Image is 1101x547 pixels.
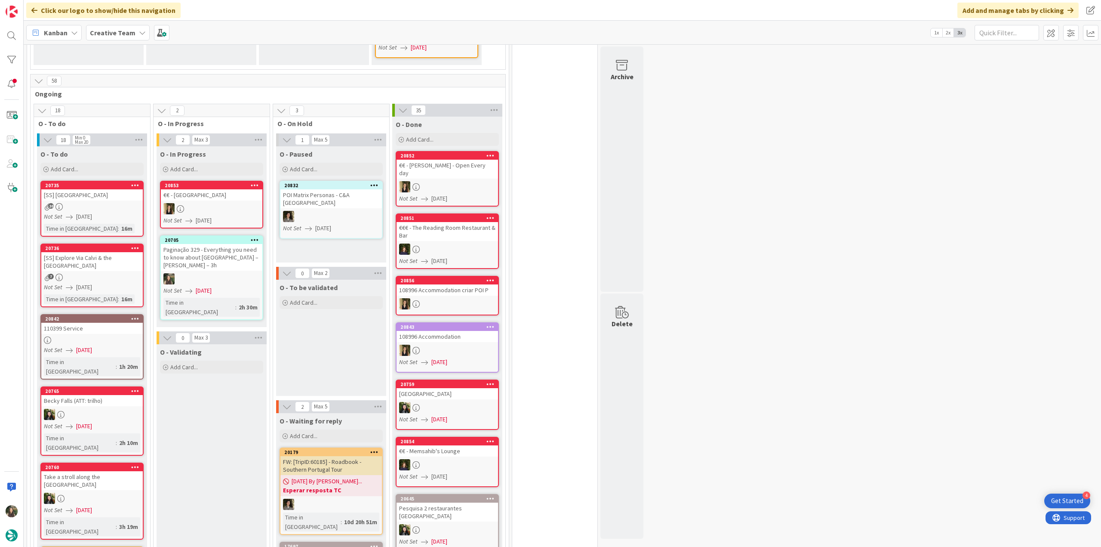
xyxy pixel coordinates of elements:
div: 20705 [161,236,262,244]
img: MC [399,459,410,470]
div: MC [397,244,498,255]
div: 20759 [400,381,498,387]
div: 16m [119,224,135,233]
span: O - Waiting for reply [280,417,342,425]
span: Ongoing [35,90,495,98]
a: 20843108996 AccommodationSPNot Set[DATE] [396,322,499,373]
a: 20854€€ - Memsahib's LoungeMCNot Set[DATE] [396,437,499,487]
div: BC [41,409,143,420]
img: BC [44,409,55,420]
i: Not Set [399,257,418,265]
span: Kanban [44,28,68,38]
i: Not Set [283,224,301,232]
span: [DATE] [431,415,447,424]
span: Add Card... [290,165,317,173]
div: 2h 30m [237,303,260,312]
span: [DATE] [431,194,447,203]
i: Not Set [399,473,418,480]
span: : [341,517,342,527]
div: 20759 [397,380,498,388]
div: 20843108996 Accommodation [397,323,498,342]
div: 20760 [41,464,143,471]
div: SP [397,298,498,309]
div: Max 3 [194,336,208,340]
span: 58 [47,76,62,86]
div: 20736[SS] Explore Via Calvi & the [GEOGRAPHIC_DATA] [41,244,143,271]
i: Not Set [399,195,418,202]
span: Add Card... [290,299,317,306]
div: Pesquisa 2 restaurantes [GEOGRAPHIC_DATA] [397,503,498,522]
div: 20765 [41,387,143,395]
i: Not Set [44,283,62,291]
div: [SS] Explore Via Calvi & the [GEOGRAPHIC_DATA] [41,252,143,271]
div: [GEOGRAPHIC_DATA] [397,388,498,399]
span: [DATE] [431,472,447,481]
span: Add Card... [406,136,434,143]
span: [DATE] [76,212,92,221]
div: 20852 [400,153,498,159]
div: 20735[SS] [GEOGRAPHIC_DATA] [41,182,143,201]
div: 20179 [280,448,382,456]
div: 20854€€ - Memsahib's Lounge [397,438,498,457]
b: Esperar resposta TC [283,486,379,494]
img: SP [399,298,410,309]
span: O - In Progress [160,150,206,158]
div: 20852 [397,152,498,160]
div: Click our logo to show/hide this navigation [26,3,181,18]
i: Not Set [44,422,62,430]
span: 3 [289,105,304,116]
div: Delete [612,318,633,329]
span: 2 [170,105,185,116]
span: [DATE] [76,346,92,355]
a: 20856108996 Accommodation criar POI PSP [396,276,499,315]
div: 20832 [280,182,382,189]
div: SP [397,345,498,356]
span: Support [18,1,39,12]
img: avatar [6,529,18,541]
i: Not Set [44,213,62,220]
div: €€ - Memsahib's Lounge [397,445,498,457]
span: [DATE] [76,283,92,292]
div: Max 2 [314,271,327,275]
div: Max 5 [314,405,327,409]
span: 0 [175,333,190,343]
span: [DATE] [431,358,447,367]
span: : [116,522,117,532]
img: SP [163,203,175,214]
div: 20854 [400,439,498,445]
div: 20765 [45,388,143,394]
div: Time in [GEOGRAPHIC_DATA] [44,433,116,452]
div: Min 0 [75,136,85,140]
div: 20735 [41,182,143,189]
div: 108996 Accommodation criar POI P [397,284,498,296]
div: Take a stroll along the [GEOGRAPHIC_DATA] [41,471,143,490]
span: O - In Progress [158,119,259,128]
i: Not Set [378,43,397,51]
span: Add Card... [51,165,78,173]
a: 20852€€ - [PERSON_NAME] - Open Every daySPNot Set[DATE] [396,151,499,207]
div: 2h 10m [117,438,140,448]
a: 20832POI Matrix Personas - C&A [GEOGRAPHIC_DATA]MSNot Set[DATE] [280,181,383,239]
i: Not Set [44,346,62,354]
div: 20832 [284,182,382,189]
span: [DATE] By [PERSON_NAME]... [292,477,362,486]
div: 20853 [161,182,262,189]
div: MS [280,499,382,510]
div: FW: [TripID:60185] - Roadbook - Southern Portugal Tour [280,456,382,475]
span: : [118,294,119,304]
img: MC [399,244,410,255]
div: 108996 Accommodation [397,331,498,342]
div: BC [41,493,143,504]
div: 20842110399 Service [41,315,143,334]
span: : [118,224,119,233]
div: 20843 [397,323,498,331]
div: 20842 [41,315,143,323]
div: POI Matrix Personas - C&A [GEOGRAPHIC_DATA] [280,189,382,208]
div: [SS] [GEOGRAPHIC_DATA] [41,189,143,201]
div: Archive [611,71,634,82]
img: SP [399,345,410,356]
div: Time in [GEOGRAPHIC_DATA] [44,294,118,304]
div: Time in [GEOGRAPHIC_DATA] [44,224,118,233]
div: 20645 [400,496,498,502]
div: Time in [GEOGRAPHIC_DATA] [283,513,341,532]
